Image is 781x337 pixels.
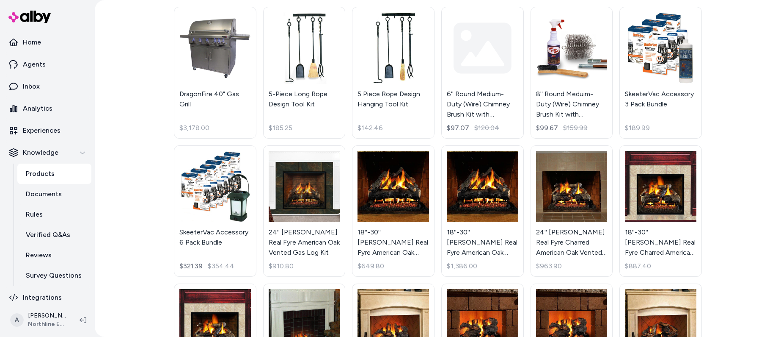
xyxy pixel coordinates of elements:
[10,313,24,327] span: A
[619,7,702,139] a: SkeeterVac Accessory 3 Pack BundleSkeeterVac Accessory 3 Pack Bundle$189.99
[3,32,91,53] a: Home
[23,148,58,158] p: Knowledge
[441,7,524,139] a: 6'' Round Medium-Duty (Wire) Chimney Brush Kit with Fiberglass Rods$97.07$120.04
[26,250,52,260] p: Reviews
[531,145,613,277] a: 24'' Peterson Real Fyre Charred American Oak Vented Gas Log Kit24'' [PERSON_NAME] Real Fyre Charr...
[263,7,346,139] a: 5-Piece Long Rope Design Tool Kit5-Piece Long Rope Design Tool Kit$185.25
[28,312,66,320] p: [PERSON_NAME]
[17,265,91,286] a: Survey Questions
[23,292,62,303] p: Integrations
[3,54,91,75] a: Agents
[3,142,91,163] button: Knowledge
[17,225,91,245] a: Verified Q&As
[352,145,434,277] a: 18''-30'' Peterson Real Fyre American Oak Vented Natural Gas Log Kit18''-30'' [PERSON_NAME] Real ...
[23,59,46,70] p: Agents
[26,270,82,281] p: Survey Questions
[26,169,55,179] p: Products
[352,7,434,139] a: 5 Piece Rope Design Hanging Tool Kit5 Piece Rope Design Hanging Tool Kit$142.46
[26,209,43,220] p: Rules
[3,76,91,97] a: Inbox
[17,245,91,265] a: Reviews
[23,125,60,136] p: Experiences
[26,230,70,240] p: Verified Q&As
[531,7,613,139] a: 8'' Round Meduim-Duty (Wire) Chimney Brush Kit with Fiberglass Rods8'' Round Meduim-Duty (Wire) C...
[28,320,66,329] span: Northline Express
[3,120,91,141] a: Experiences
[23,37,41,47] p: Home
[619,145,702,277] a: 18''-30'' Peterson Real Fyre Charred American Oak Vented Gas Log Kit18''-30'' [PERSON_NAME] Real ...
[17,164,91,184] a: Products
[263,145,346,277] a: 24'' Peterson Real Fyre American Oak Vented Gas Log Kit24'' [PERSON_NAME] Real Fyre American Oak ...
[17,184,91,204] a: Documents
[5,306,73,334] button: A[PERSON_NAME]Northline Express
[3,98,91,119] a: Analytics
[174,7,256,139] a: DragonFire 40" Gas GrillDragonFire 40" Gas Grill$3,178.00
[17,204,91,225] a: Rules
[23,103,52,114] p: Analytics
[174,145,256,277] a: SkeeterVac Accessory 6 Pack BundleSkeeterVac Accessory 6 Pack Bundle$321.39$354.44
[23,81,40,92] p: Inbox
[8,11,51,23] img: alby Logo
[3,287,91,308] a: Integrations
[441,145,524,277] a: 18''-30'' Peterson Real Fyre American Oak Vented Propane Gas Log Kit18''-30'' [PERSON_NAME] Real ...
[26,189,62,199] p: Documents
